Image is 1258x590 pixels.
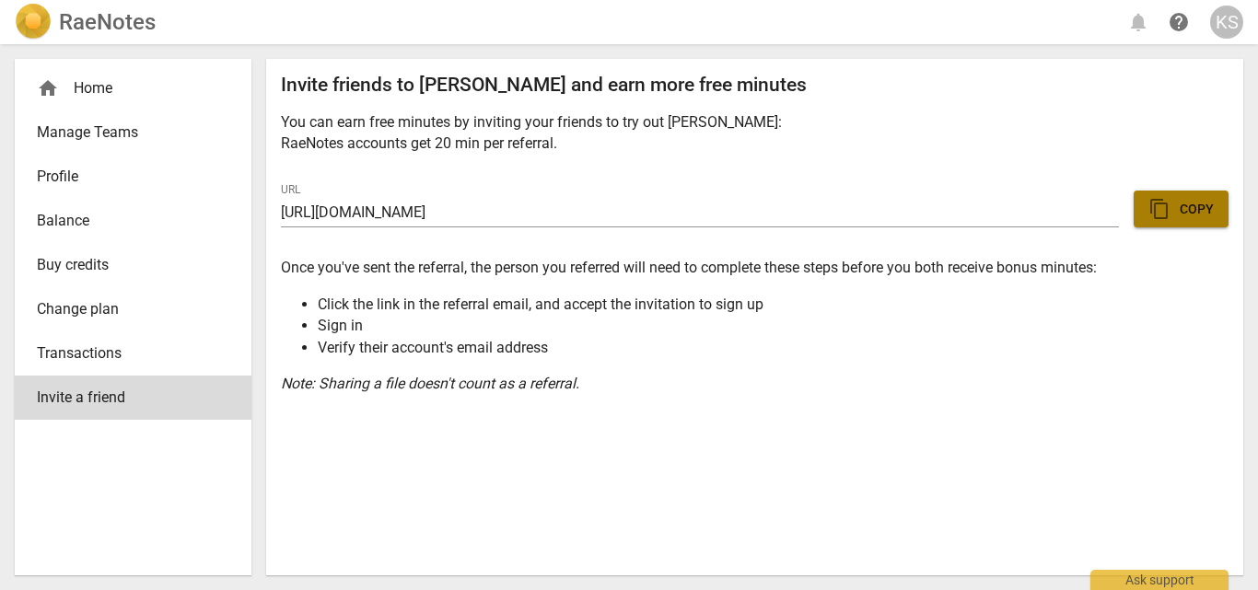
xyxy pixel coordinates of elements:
[37,121,215,144] span: Manage Teams
[1162,6,1195,39] a: Help
[15,287,251,331] a: Change plan
[15,331,251,376] a: Transactions
[37,387,215,409] span: Invite a friend
[1148,198,1214,220] span: Copy
[59,9,156,35] h2: RaeNotes
[37,254,215,276] span: Buy credits
[1148,198,1171,220] span: content_copy
[1210,6,1243,39] button: KS
[281,185,301,196] label: URL
[1134,191,1229,227] button: Copy
[37,166,215,188] span: Profile
[1168,11,1190,33] span: help
[15,199,251,243] a: Balance
[37,342,215,364] span: Transactions
[37,210,215,232] span: Balance
[1090,570,1229,590] div: Ask support
[15,243,251,287] a: Buy credits
[281,111,1229,133] p: You can earn free minutes by inviting your friends to try out [PERSON_NAME]:
[318,337,1229,358] li: Verify their account's email address
[281,133,1229,154] p: RaeNotes accounts get 20 min per referral.
[15,66,251,110] div: Home
[318,294,1229,315] li: Click the link in the referral email, and accept the invitation to sign up
[37,77,215,99] div: Home
[15,110,251,155] a: Manage Teams
[15,155,251,199] a: Profile
[281,74,1229,97] h2: Invite friends to [PERSON_NAME] and earn more free minutes
[15,4,156,40] a: LogoRaeNotes
[37,298,215,320] span: Change plan
[281,375,579,392] i: Note: Sharing a file doesn't count as a referral.
[281,257,1229,278] p: Once you've sent the referral, the person you referred will need to complete these steps before y...
[318,315,1229,336] li: Sign in
[37,77,59,99] span: home
[15,4,52,40] img: Logo
[15,376,251,420] a: Invite a friend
